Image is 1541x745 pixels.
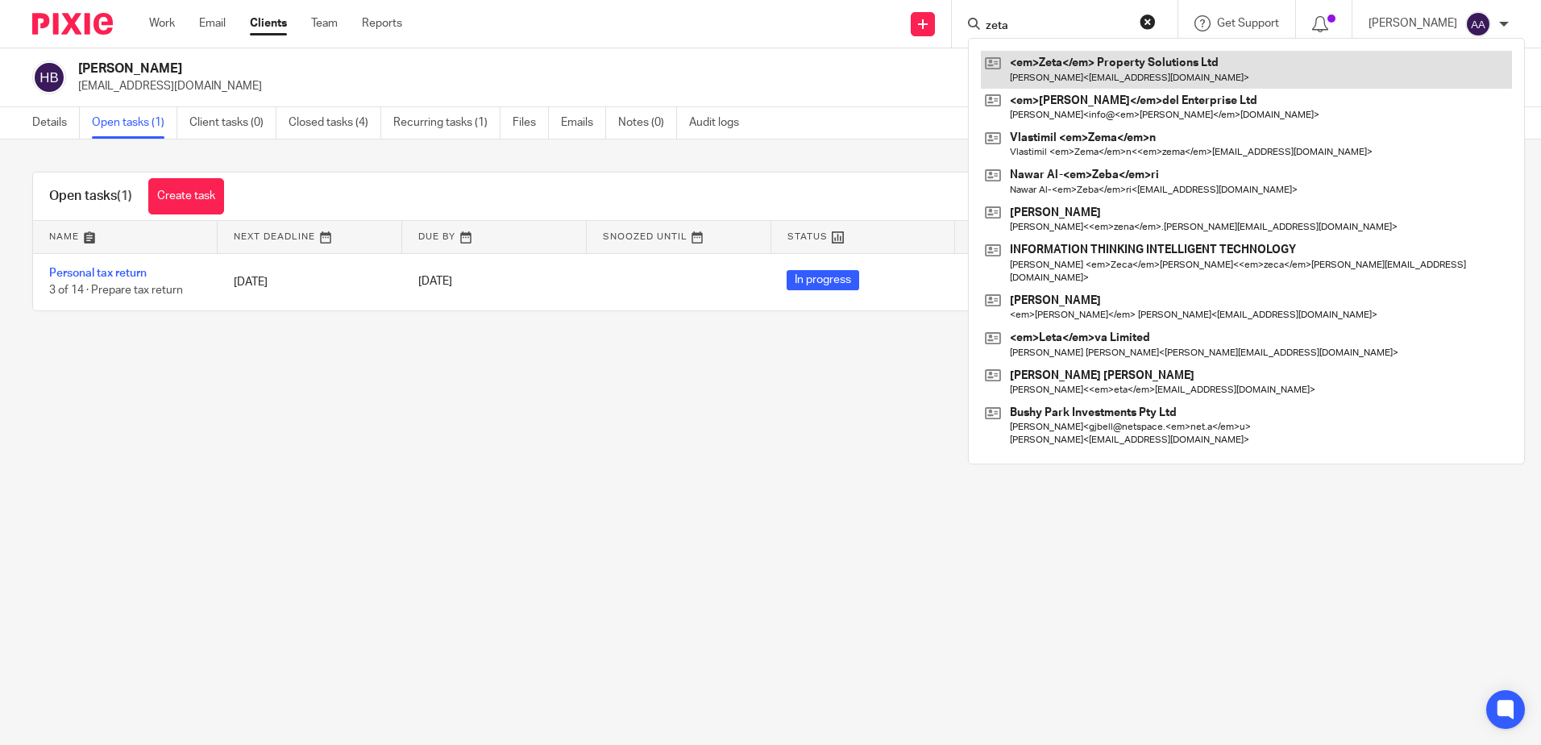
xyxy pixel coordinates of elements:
a: Personal tax return [49,268,147,279]
a: Emails [561,107,606,139]
span: Snoozed Until [603,232,687,241]
a: Closed tasks (4) [289,107,381,139]
span: 3 of 14 · Prepare tax return [49,285,183,296]
span: In progress [787,270,859,290]
p: [PERSON_NAME] [1369,15,1457,31]
span: [DATE] [418,277,452,288]
a: Team [311,15,338,31]
span: Get Support [1217,18,1279,29]
p: [EMAIL_ADDRESS][DOMAIN_NAME] [78,78,1290,94]
button: Clear [1140,14,1156,30]
img: svg%3E [32,60,66,94]
a: Details [32,107,80,139]
a: Email [199,15,226,31]
a: Create task [148,178,224,214]
span: Status [787,232,828,241]
h2: [PERSON_NAME] [78,60,1047,77]
a: Notes (0) [618,107,677,139]
input: Search [984,19,1129,34]
a: Files [513,107,549,139]
a: Clients [250,15,287,31]
img: svg%3E [1465,11,1491,37]
span: (1) [117,189,132,202]
img: Pixie [32,13,113,35]
h1: Open tasks [49,188,132,205]
td: [DATE] [218,253,402,310]
a: Audit logs [689,107,751,139]
a: Reports [362,15,402,31]
a: Open tasks (1) [92,107,177,139]
a: Client tasks (0) [189,107,276,139]
a: Recurring tasks (1) [393,107,501,139]
a: Work [149,15,175,31]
